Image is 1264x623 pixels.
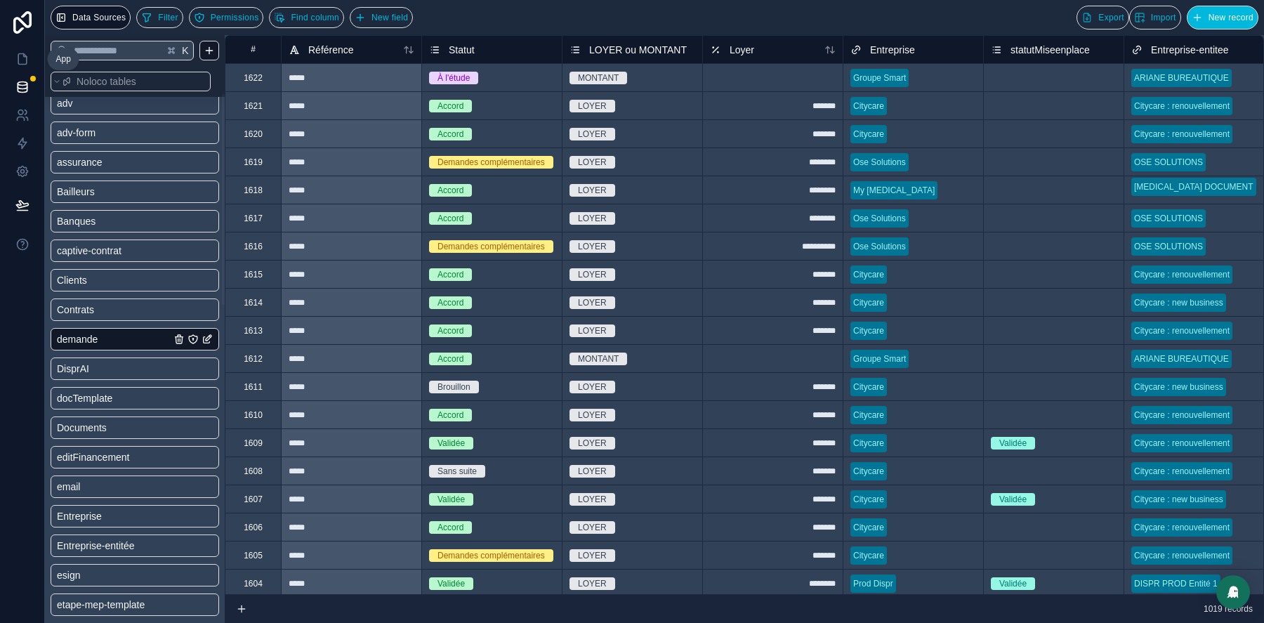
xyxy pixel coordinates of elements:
[1129,6,1181,29] button: Import
[57,362,171,376] a: DisprAI
[51,269,219,291] div: Clients
[578,212,607,225] div: LOYER
[51,72,211,91] button: Noloco tables
[244,129,263,140] div: 1620
[244,241,263,252] div: 1616
[578,549,607,562] div: LOYER
[578,465,607,478] div: LOYER
[57,539,171,553] a: Entreprise-entitée
[57,303,171,317] a: Contrats
[853,409,884,421] div: Citycare
[57,126,96,140] span: adv-form
[730,43,754,57] span: Loyer
[853,465,884,478] div: Citycare
[1134,549,1230,562] div: Citycare : renouvellement
[578,100,607,112] div: LOYER
[57,126,171,140] a: adv-form
[51,151,219,173] div: assurance
[244,522,263,533] div: 1606
[244,157,263,168] div: 1619
[51,210,219,232] div: Banques
[853,212,906,225] div: Ose Solutions
[51,505,219,527] div: Entreprise
[51,299,219,321] div: Contrats
[57,244,121,258] span: captive-contrat
[853,521,884,534] div: Citycare
[437,156,545,169] div: Demandes complémentaires
[1134,128,1230,140] div: Citycare : renouvellement
[136,7,183,28] button: Filter
[853,493,884,506] div: Citycare
[578,156,607,169] div: LOYER
[57,539,135,553] span: Entreprise-entitée
[57,509,102,523] span: Entreprise
[57,568,171,582] a: esign
[189,7,270,28] a: Permissions
[437,437,465,450] div: Validée
[1187,6,1258,29] button: New record
[578,493,607,506] div: LOYER
[1134,465,1230,478] div: Citycare : renouvellement
[1134,493,1223,506] div: Citycare : new business
[1204,603,1253,615] span: 1019 records
[578,72,619,84] div: MONTANT
[244,325,263,336] div: 1613
[371,13,408,23] span: New field
[244,409,263,421] div: 1610
[578,521,607,534] div: LOYER
[578,184,607,197] div: LOYER
[578,268,607,281] div: LOYER
[853,128,884,140] div: Citycare
[57,155,171,169] a: assurance
[350,7,413,28] button: New field
[57,421,171,435] a: Documents
[853,100,884,112] div: Citycare
[57,598,171,612] a: etape-mep-template
[57,155,103,169] span: assurance
[211,13,259,23] span: Permissions
[1134,521,1230,534] div: Citycare : renouvellement
[578,381,607,393] div: LOYER
[999,437,1027,450] div: Validée
[1134,409,1230,421] div: Citycare : renouvellement
[1134,240,1203,253] div: OSE SOLUTIONS
[1134,296,1223,309] div: Citycare : new business
[244,100,263,112] div: 1621
[1134,324,1230,337] div: Citycare : renouvellement
[437,549,545,562] div: Demandes complémentaires
[51,92,219,114] div: adv
[57,303,94,317] span: Contrats
[853,324,884,337] div: Citycare
[853,353,906,365] div: Groupe Smart
[57,332,171,346] a: demande
[1134,577,1218,590] div: DISPR PROD Entité 1
[77,74,136,88] span: Noloco tables
[57,96,171,110] a: adv
[57,96,73,110] span: adv
[853,437,884,450] div: Citycare
[1209,13,1253,23] span: New record
[51,535,219,557] div: Entreprise-entitée
[57,421,107,435] span: Documents
[578,240,607,253] div: LOYER
[578,409,607,421] div: LOYER
[578,128,607,140] div: LOYER
[870,43,915,57] span: Entreprise
[437,353,463,365] div: Accord
[244,381,263,393] div: 1611
[57,391,112,405] span: docTemplate
[57,480,80,494] span: email
[853,296,884,309] div: Citycare
[57,185,171,199] a: Bailleurs
[57,509,171,523] a: Entreprise
[437,521,463,534] div: Accord
[56,53,71,65] div: App
[1151,13,1176,23] span: Import
[51,446,219,468] div: editFinancement
[57,450,171,464] a: editFinancement
[244,578,263,589] div: 1604
[57,450,130,464] span: editFinancement
[51,564,219,586] div: esign
[853,268,884,281] div: Citycare
[244,438,263,449] div: 1609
